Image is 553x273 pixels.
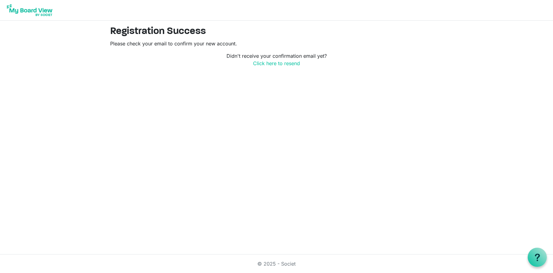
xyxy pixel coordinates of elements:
[110,40,443,47] p: Please check your email to confirm your new account.
[257,261,296,267] a: © 2025 - Societ
[110,26,443,37] h2: Registration Success
[253,60,300,66] a: Click here to resend
[5,2,54,18] img: My Board View Logo
[110,52,443,67] p: Didn't receive your confirmation email yet?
